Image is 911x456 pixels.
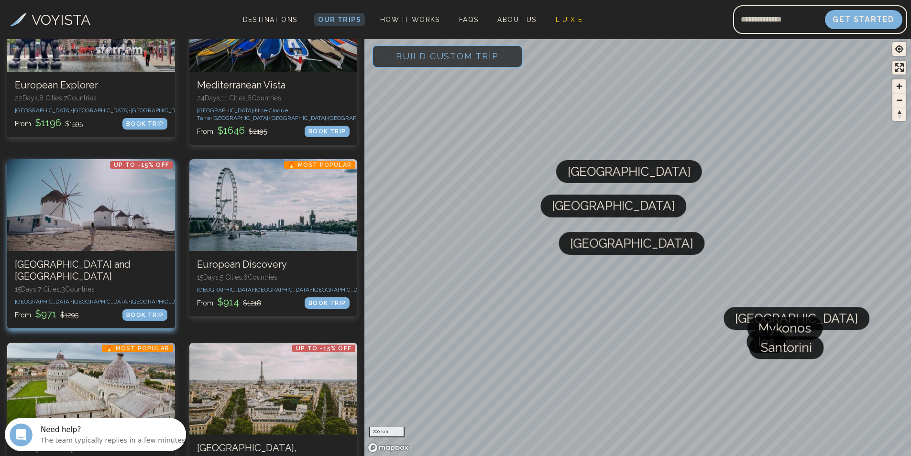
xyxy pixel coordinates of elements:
span: [GEOGRAPHIC_DATA] [570,232,693,255]
p: 🔥 Most Popular [284,161,355,169]
div: BOOK TRIP [122,309,167,321]
a: FAQs [455,13,483,26]
span: [GEOGRAPHIC_DATA] [735,307,858,330]
span: Santorini [761,336,812,359]
p: From [15,307,78,321]
span: Ios [758,330,775,353]
p: 15 Days, 5 Cities, 6 Countr ies [197,272,350,282]
span: [GEOGRAPHIC_DATA] • [131,298,188,305]
div: BOOK TRIP [305,297,350,309]
span: Zoom out [892,94,906,107]
span: [GEOGRAPHIC_DATA] • [270,115,328,121]
span: [GEOGRAPHIC_DATA] [568,160,691,183]
span: Mykonos [759,317,812,340]
h3: Mediterranean Vista [197,79,350,91]
div: Open Intercom Messenger [4,4,192,30]
p: From [197,295,261,309]
iframe: Intercom live chat [10,423,33,446]
span: How It Works [380,16,440,23]
div: BOOK TRIP [305,126,350,137]
a: L U X E [552,13,587,26]
span: $ 1196 [33,117,63,129]
h3: [GEOGRAPHIC_DATA] and [GEOGRAPHIC_DATA] [15,259,167,282]
span: $ 1218 [243,299,261,307]
div: Need help? [36,8,183,16]
div: BOOK TRIP [122,118,167,130]
h3: European Discovery [197,259,350,271]
p: 15 Days, 7 Cities, 3 Countr ies [15,284,167,294]
button: Zoom in [892,79,906,93]
span: $ 1595 [65,120,83,128]
button: Find my location [892,42,906,56]
span: Destinations [239,12,301,40]
p: Up to -15% OFF [110,161,173,169]
button: Get Started [825,10,902,29]
p: 24 Days, 11 Cities, 6 Countr ies [197,93,350,103]
div: The team typically replies in a few minutes. [36,16,183,26]
button: Reset bearing to north [892,107,906,121]
input: Email address [733,8,825,31]
canvas: Map [364,37,911,456]
iframe: Intercom live chat discovery launcher [5,418,186,451]
span: FAQs [459,16,479,23]
span: $ 1295 [60,311,78,319]
span: L U X E [556,16,583,23]
img: Voyista Logo [9,13,27,26]
a: VOYISTA [9,9,90,31]
p: 22 Days, 8 Cities, 7 Countr ies [15,93,167,103]
h3: VOYISTA [32,9,90,31]
span: [GEOGRAPHIC_DATA] • [212,115,270,121]
button: Build Custom Trip [372,45,523,68]
span: [GEOGRAPHIC_DATA] • [131,107,188,114]
span: $ 2195 [249,128,267,135]
span: [GEOGRAPHIC_DATA] • [197,286,255,293]
a: How It Works [376,13,444,26]
span: [GEOGRAPHIC_DATA] [552,195,675,217]
p: From [197,124,267,137]
span: Nice • [255,107,269,114]
button: Enter fullscreen [892,61,906,75]
a: Italy and GreeceUp to -15% OFF[GEOGRAPHIC_DATA] and [GEOGRAPHIC_DATA]15Days,7 Cities,3Countries[G... [7,159,175,328]
span: Our Trips [318,16,361,23]
span: [GEOGRAPHIC_DATA] • [328,115,386,121]
span: [GEOGRAPHIC_DATA] • [255,286,313,293]
a: About Us [494,13,540,26]
span: [GEOGRAPHIC_DATA] • [313,286,371,293]
span: [GEOGRAPHIC_DATA] • [73,107,131,114]
a: European Discovery🔥 Most PopularEuropean Discovery15Days,5 Cities,6Countries[GEOGRAPHIC_DATA]•[GE... [189,159,357,316]
span: $ 1646 [215,125,247,136]
a: Mapbox homepage [367,442,409,453]
span: [GEOGRAPHIC_DATA] • [15,107,73,114]
span: $ 971 [33,308,58,320]
p: From [15,116,83,130]
span: $ 914 [215,296,241,308]
a: Our Trips [314,13,365,26]
span: [GEOGRAPHIC_DATA] • [197,107,255,114]
button: Zoom out [892,93,906,107]
div: 200 km [369,427,405,437]
span: Build Custom Trip [381,36,514,76]
span: [GEOGRAPHIC_DATA] • [73,298,131,305]
span: About Us [497,16,536,23]
h3: European Explorer [15,79,167,91]
span: [GEOGRAPHIC_DATA] • [15,298,73,305]
span: Reset bearing to north [892,108,906,121]
p: Up to -15% OFF [292,345,355,352]
p: 🔥 Most Popular [102,345,173,352]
